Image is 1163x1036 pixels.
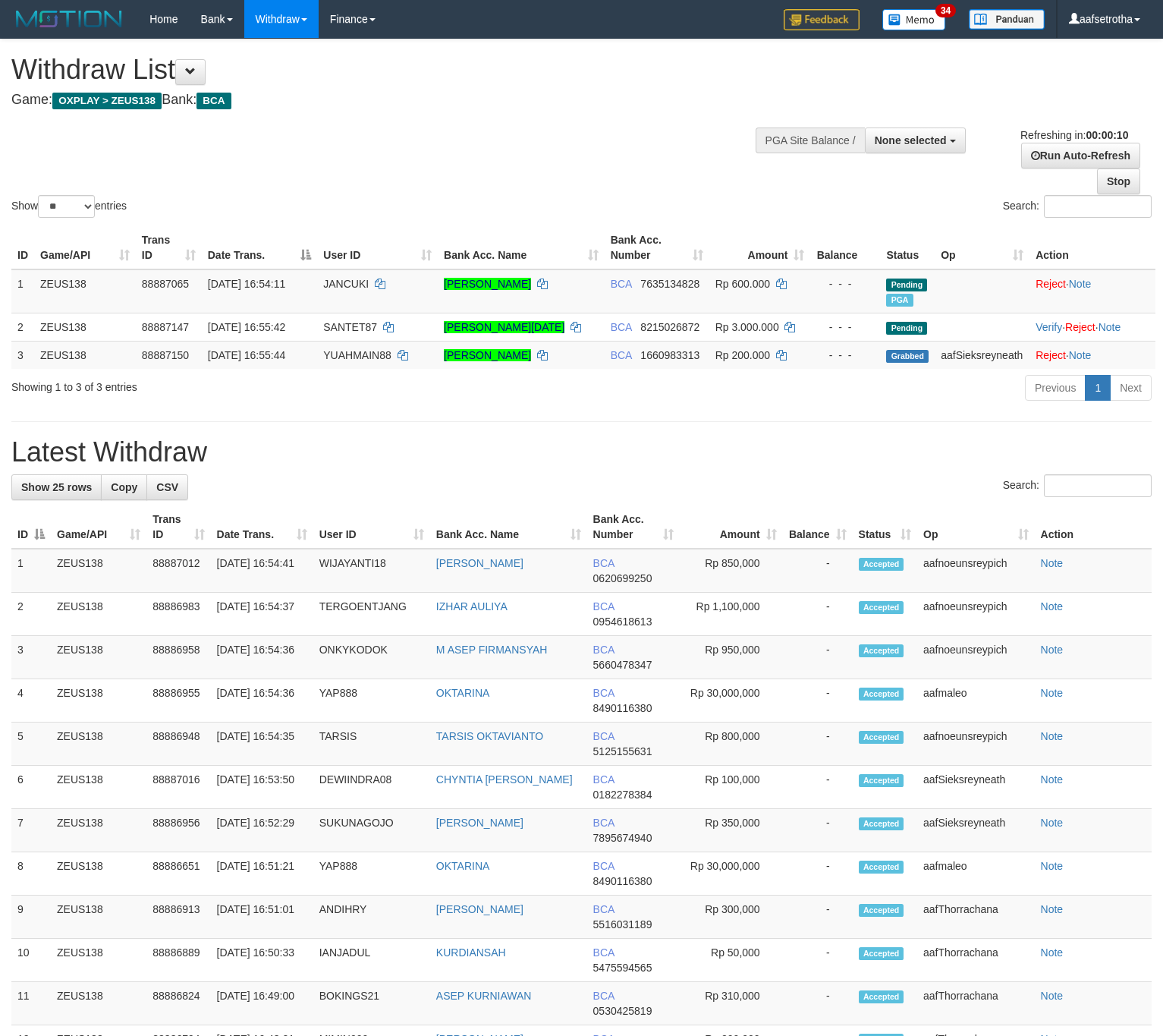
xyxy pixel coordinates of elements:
div: - - - [816,276,874,291]
span: Rp 600.000 [715,278,770,290]
td: 88887016 [146,766,210,809]
span: Copy 7895674940 to clipboard [593,832,652,844]
span: SANTET87 [323,321,377,333]
a: OKTARINA [436,687,490,699]
td: - [783,723,853,766]
td: Rp 310,000 [680,982,783,1025]
span: BCA [611,278,632,290]
td: TERGOENTJANG [313,593,430,636]
td: aafThorrachana [917,939,1035,982]
a: [PERSON_NAME] [444,278,531,290]
span: [DATE] 16:54:11 [208,278,285,290]
span: Copy 0182278384 to clipboard [593,789,652,801]
td: - [783,896,853,939]
td: [DATE] 16:54:36 [211,679,313,723]
span: OXPLAY > ZEUS138 [52,93,162,109]
td: 1 [11,269,34,313]
span: None selected [875,134,947,146]
div: - - - [816,320,874,335]
img: Feedback.jpg [784,9,860,30]
td: · · [1029,313,1155,341]
a: Note [1041,860,1064,872]
td: 88886958 [146,636,210,679]
span: Accepted [859,644,904,657]
td: aafSieksreyneath [935,341,1029,369]
a: CSV [146,474,188,500]
td: SUKUNAGOJO [313,809,430,852]
span: BCA [611,321,632,333]
h1: Withdraw List [11,55,760,85]
span: Accepted [859,774,904,787]
a: TARSIS OKTAVIANTO [436,730,543,742]
label: Show entries [11,195,127,218]
td: Rp 950,000 [680,636,783,679]
td: ZEUS138 [51,982,146,1025]
td: · [1029,341,1155,369]
a: IZHAR AULIYA [436,600,508,612]
span: Accepted [859,601,904,614]
a: ASEP KURNIAWAN [436,990,532,1002]
div: PGA Site Balance / [756,128,865,153]
td: ZEUS138 [51,809,146,852]
span: Rp 200.000 [715,349,770,361]
td: 6 [11,766,51,809]
td: 10 [11,939,51,982]
a: Previous [1025,375,1086,401]
input: Search: [1044,195,1152,218]
td: aafSieksreyneath [917,766,1035,809]
td: IANJADUL [313,939,430,982]
span: Copy 8490116380 to clipboard [593,702,652,714]
span: YUAHMAIN88 [323,349,391,361]
span: BCA [611,349,632,361]
td: Rp 100,000 [680,766,783,809]
td: [DATE] 16:54:36 [211,636,313,679]
span: BCA [593,687,615,699]
td: Rp 800,000 [680,723,783,766]
th: Action [1029,226,1155,269]
span: BCA [593,817,615,829]
td: [DATE] 16:51:21 [211,852,313,896]
th: Date Trans.: activate to sort column descending [202,226,318,269]
span: BCA [196,93,231,109]
td: 11 [11,982,51,1025]
td: 3 [11,636,51,679]
span: Copy 0620699250 to clipboard [593,572,652,584]
span: Rp 3.000.000 [715,321,779,333]
td: - [783,549,853,593]
th: Bank Acc. Name: activate to sort column ascending [438,226,605,269]
span: Accepted [859,817,904,830]
span: Pending [886,322,927,335]
td: [DATE] 16:54:35 [211,723,313,766]
a: Note [1041,557,1064,569]
th: ID: activate to sort column descending [11,505,51,549]
span: BCA [593,773,615,786]
span: Refreshing in: [1020,129,1128,141]
td: [DATE] 16:50:33 [211,939,313,982]
td: ZEUS138 [51,723,146,766]
a: Copy [101,474,147,500]
a: Show 25 rows [11,474,102,500]
th: Bank Acc. Number: activate to sort column ascending [605,226,709,269]
td: ZEUS138 [51,766,146,809]
td: - [783,939,853,982]
td: aafSieksreyneath [917,809,1035,852]
a: CHYNTIA [PERSON_NAME] [436,773,573,786]
a: [PERSON_NAME] [436,557,523,569]
th: Action [1035,505,1152,549]
div: - - - [816,348,874,363]
span: Copy 5516031189 to clipboard [593,918,652,931]
span: JANCUKI [323,278,369,290]
td: aafmaleo [917,852,1035,896]
th: Balance: activate to sort column ascending [783,505,853,549]
td: ZEUS138 [51,679,146,723]
span: Pending [886,279,927,291]
span: BCA [593,557,615,569]
button: None selected [865,128,966,153]
td: YAP888 [313,679,430,723]
th: Trans ID: activate to sort column ascending [136,226,202,269]
a: Note [1069,278,1092,290]
span: Copy 5660478347 to clipboard [593,659,652,671]
td: aafThorrachana [917,982,1035,1025]
a: [PERSON_NAME][DATE] [444,321,564,333]
span: BCA [593,946,615,959]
